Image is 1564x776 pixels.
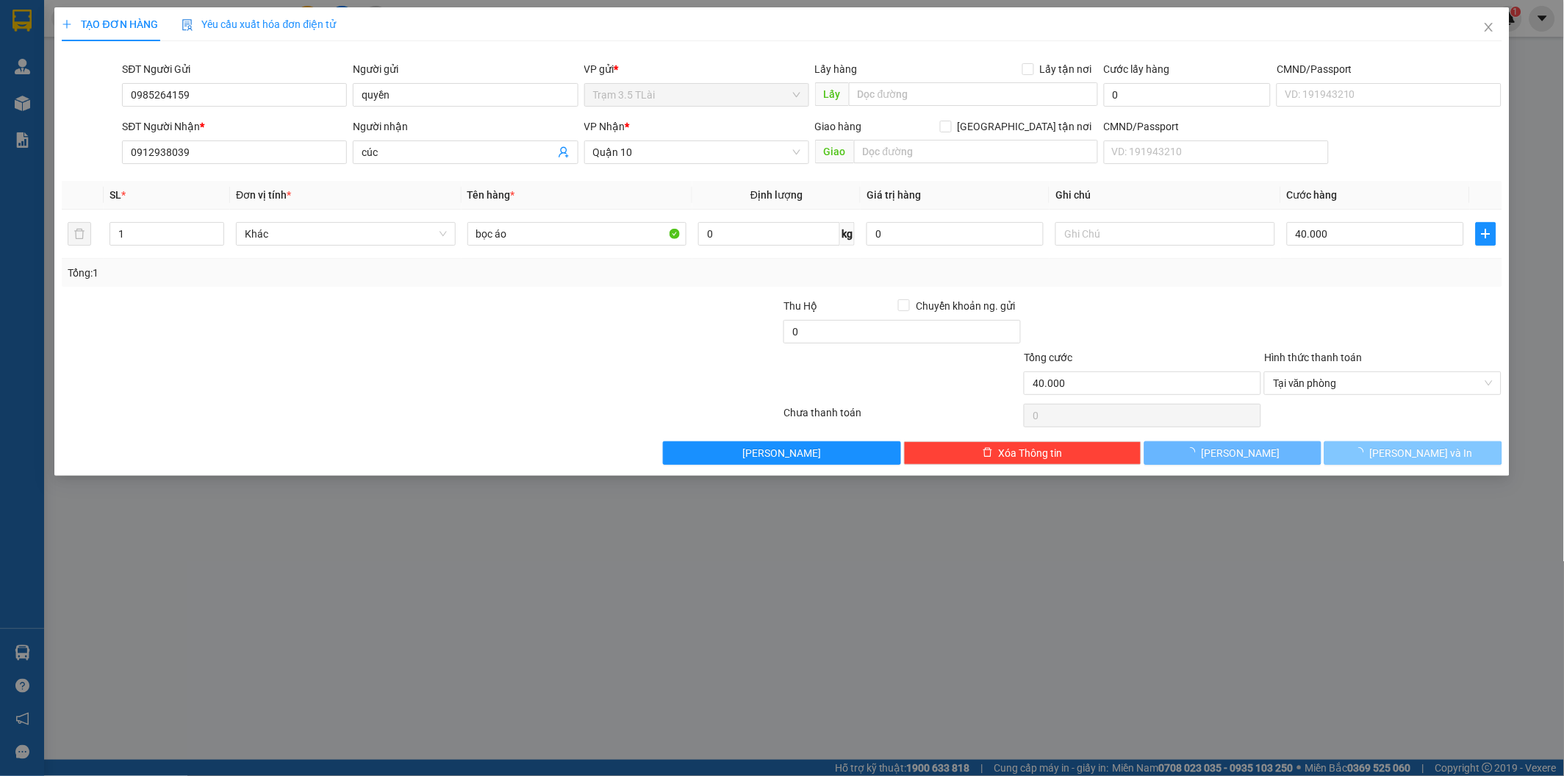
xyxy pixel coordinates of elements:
div: SĐT Người Gửi [122,61,347,77]
input: VD: Bàn, Ghế [467,222,687,246]
span: Lấy hàng [815,63,858,75]
span: CR : [11,96,34,112]
div: trang [12,48,105,65]
div: Trạm 3.5 TLài [12,13,105,48]
span: TẠO ĐƠN HÀNG [62,18,157,30]
span: Khác [245,223,447,245]
button: [PERSON_NAME] và In [1324,441,1502,465]
span: Nhận: [115,14,151,29]
th: Ghi chú [1050,181,1281,210]
span: plus [62,19,72,29]
span: Giao [815,140,854,163]
span: Tại văn phòng [1273,372,1493,394]
span: Định lượng [750,189,803,201]
span: kg [840,222,855,246]
span: Trạm 3.5 TLài [593,84,800,106]
span: Tên hàng [467,189,515,201]
span: close [1483,21,1495,33]
input: 0 [867,222,1044,246]
span: [GEOGRAPHIC_DATA] tận nơi [952,118,1098,135]
span: loading [1185,447,1202,458]
div: Chưa thanh toán [782,405,1022,430]
input: Dọc đường [854,140,1098,163]
div: VP gửi [584,61,809,77]
span: delete [983,447,993,459]
img: icon [182,19,193,31]
span: VP Nhận [584,121,625,132]
span: Yêu cầu xuất hóa đơn điện tử [182,18,337,30]
span: [PERSON_NAME] [743,445,822,461]
span: Đơn vị tính [236,189,291,201]
span: [PERSON_NAME] [1202,445,1280,461]
div: Quận 10 [115,13,208,48]
div: CMND/Passport [1277,61,1502,77]
button: Close [1468,7,1510,49]
div: CMND/Passport [1104,118,1329,135]
button: [PERSON_NAME] [663,441,900,465]
div: thanh [115,48,208,65]
span: Giá trị hàng [867,189,921,201]
span: Thu Hộ [783,300,817,312]
div: SĐT Người Nhận [122,118,347,135]
span: Quận 10 [593,141,800,163]
span: Lấy [815,82,849,106]
button: deleteXóa Thông tin [904,441,1141,465]
div: Người gửi [353,61,578,77]
span: user-add [558,146,570,158]
span: Xóa Thông tin [999,445,1063,461]
input: Ghi Chú [1055,222,1275,246]
input: Dọc đường [849,82,1098,106]
button: [PERSON_NAME] [1144,441,1321,465]
div: Người nhận [353,118,578,135]
span: Tổng cước [1024,352,1072,363]
div: 60.000 [11,95,107,113]
span: Lấy tận nơi [1034,61,1098,77]
span: Cước hàng [1287,189,1338,201]
span: [PERSON_NAME] và In [1370,445,1473,461]
button: delete [68,222,91,246]
span: Chuyển khoản ng. gửi [910,298,1021,314]
span: Gửi: [12,14,35,29]
label: Hình thức thanh toán [1264,352,1362,363]
label: Cước lấy hàng [1104,63,1170,75]
button: plus [1476,222,1496,246]
span: loading [1354,447,1370,458]
input: Cước lấy hàng [1104,83,1271,107]
span: plus [1477,228,1495,240]
div: Tổng: 1 [68,265,603,281]
span: SL [110,189,121,201]
span: Giao hàng [815,121,862,132]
